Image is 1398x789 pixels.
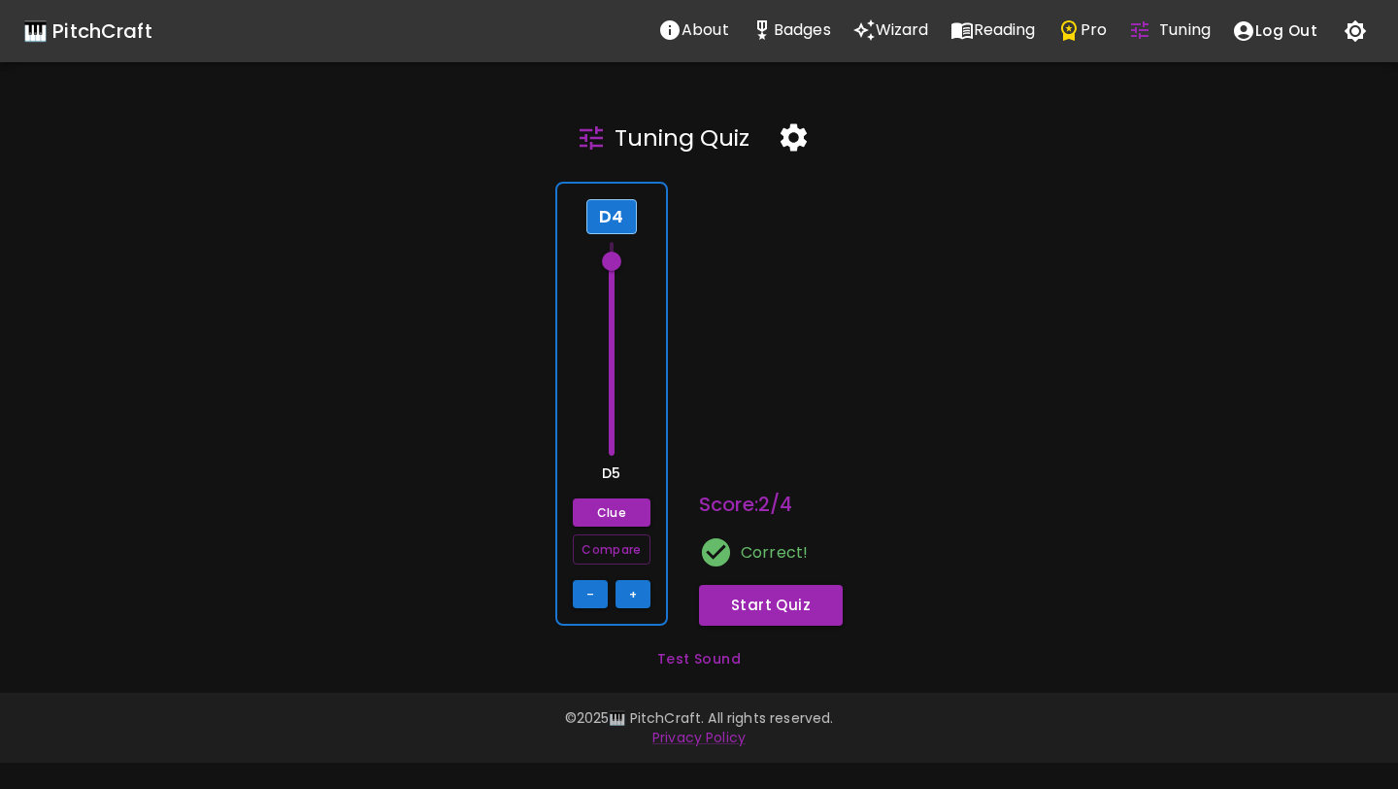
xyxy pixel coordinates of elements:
button: Reading [940,11,1047,50]
button: account of current user [1221,11,1328,51]
a: 🎹 PitchCraft [23,16,152,47]
button: Stats [740,11,842,50]
p: About [682,18,729,42]
p: © 2025 🎹 PitchCraft. All rights reserved. [140,708,1258,728]
button: Compare [573,534,650,565]
button: About [648,11,740,50]
button: Pro [1047,11,1117,50]
a: Privacy Policy [652,728,746,747]
a: Pro [1047,11,1117,51]
button: Start Quiz [699,585,843,626]
p: D5 [602,463,620,483]
p: Pro [1081,18,1107,42]
p: Badges [774,18,831,42]
div: D4 [586,199,636,234]
button: + [616,580,650,608]
p: Correct! [741,541,808,565]
a: Tuning Quiz [1117,11,1221,51]
a: Stats [740,11,842,51]
button: Clue [573,498,650,527]
h5: Tuning Quiz [615,122,749,154]
button: Tuning Quiz [1117,11,1221,50]
h6: Score: 2 / 4 [699,489,792,520]
a: Reading [940,11,1047,51]
button: Wizard [842,11,940,50]
p: Wizard [876,18,929,42]
a: About [648,11,740,51]
a: Wizard [842,11,940,51]
p: Tuning [1159,18,1211,42]
p: Reading [974,18,1036,42]
button: – [573,580,608,608]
